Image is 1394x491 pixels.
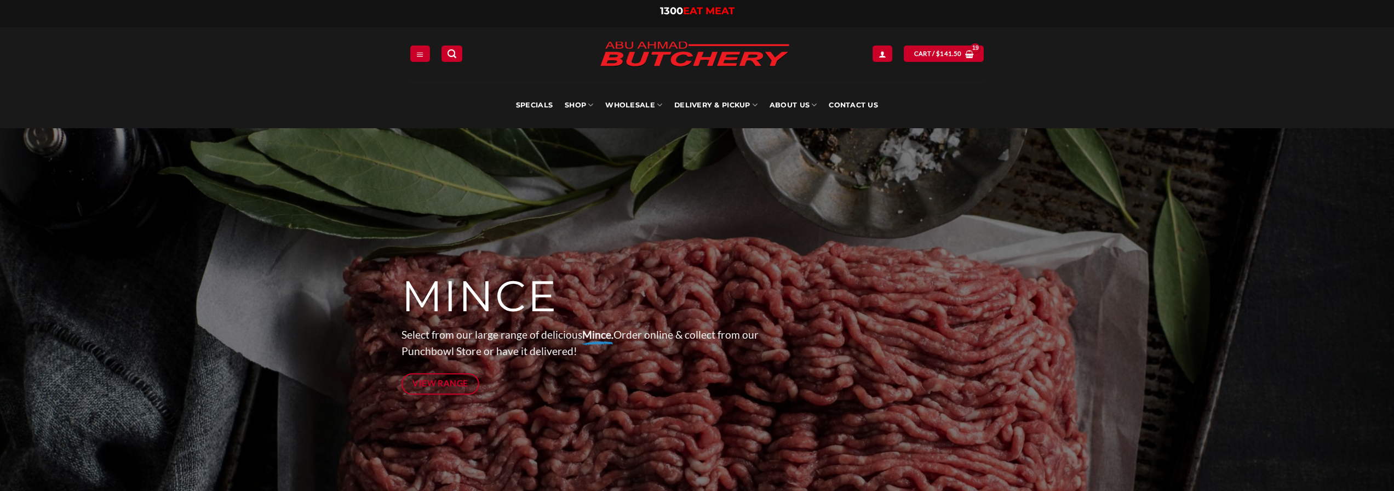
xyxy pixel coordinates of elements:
[582,328,613,341] strong: Mince.
[660,5,735,17] a: 1300EAT MEAT
[683,5,735,17] span: EAT MEAT
[401,373,480,395] a: View Range
[412,376,468,390] span: View Range
[516,82,553,128] a: Specials
[904,45,984,61] a: View cart
[410,45,430,61] a: Menu
[660,5,683,17] span: 1300
[936,50,961,57] bdi: 141.50
[565,82,593,128] a: SHOP
[936,49,940,59] span: $
[401,270,558,323] span: MINCE
[829,82,878,128] a: Contact Us
[770,82,817,128] a: About Us
[605,82,662,128] a: Wholesale
[873,45,892,61] a: Login
[441,45,462,61] a: Search
[914,49,962,59] span: Cart /
[401,328,759,358] span: Select from our large range of delicious Order online & collect from our Punchbowl Store or have ...
[590,34,799,76] img: Abu Ahmad Butchery
[674,82,758,128] a: Delivery & Pickup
